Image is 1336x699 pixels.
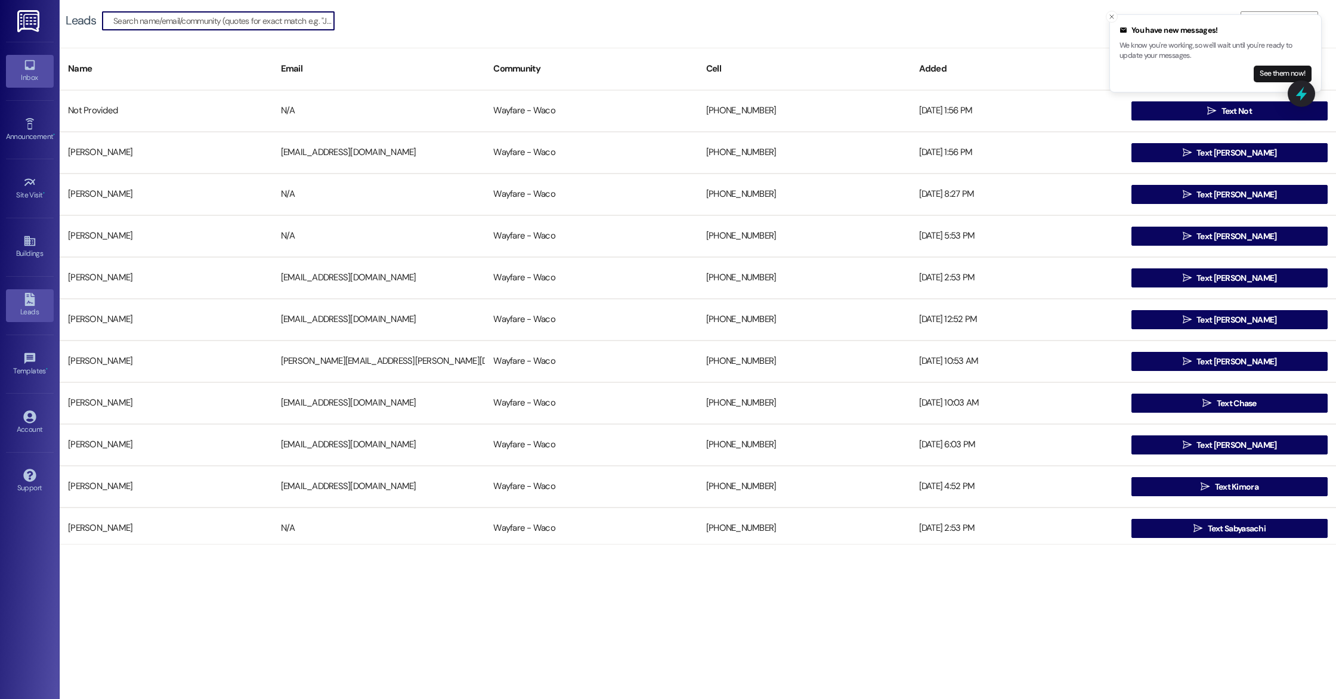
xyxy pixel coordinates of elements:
[53,131,55,139] span: •
[1131,477,1328,496] button: Text Kimora
[485,141,698,165] div: Wayfare - Waco
[911,308,1124,332] div: [DATE] 12:52 PM
[911,433,1124,457] div: [DATE] 6:03 PM
[60,224,273,248] div: [PERSON_NAME]
[698,308,911,332] div: [PHONE_NUMBER]
[1196,230,1276,243] span: Text [PERSON_NAME]
[60,266,273,290] div: [PERSON_NAME]
[1131,101,1328,120] button: Text Not
[1183,231,1192,241] i: 
[1106,11,1118,23] button: Close toast
[911,266,1124,290] div: [DATE] 2:53 PM
[46,365,48,373] span: •
[1183,440,1192,450] i: 
[1254,66,1312,82] button: See them now!
[17,10,42,32] img: ResiDesk Logo
[60,516,273,540] div: [PERSON_NAME]
[698,141,911,165] div: [PHONE_NUMBER]
[273,266,485,290] div: [EMAIL_ADDRESS][DOMAIN_NAME]
[1183,315,1192,324] i: 
[273,54,485,83] div: Email
[1183,190,1192,199] i: 
[698,54,911,83] div: Cell
[1183,357,1192,366] i: 
[1196,147,1276,159] span: Text [PERSON_NAME]
[911,141,1124,165] div: [DATE] 1:56 PM
[911,183,1124,206] div: [DATE] 8:27 PM
[1131,435,1328,454] button: Text [PERSON_NAME]
[60,99,273,123] div: Not Provided
[273,516,485,540] div: N/A
[1207,106,1216,116] i: 
[1183,273,1192,283] i: 
[6,289,54,321] a: Leads
[485,516,698,540] div: Wayfare - Waco
[911,516,1124,540] div: [DATE] 2:53 PM
[698,391,911,415] div: [PHONE_NUMBER]
[273,99,485,123] div: N/A
[60,54,273,83] div: Name
[698,516,911,540] div: [PHONE_NUMBER]
[60,433,273,457] div: [PERSON_NAME]
[485,308,698,332] div: Wayfare - Waco
[60,349,273,373] div: [PERSON_NAME]
[485,391,698,415] div: Wayfare - Waco
[698,433,911,457] div: [PHONE_NUMBER]
[485,224,698,248] div: Wayfare - Waco
[1131,227,1328,246] button: Text [PERSON_NAME]
[1193,524,1202,533] i: 
[6,172,54,205] a: Site Visit •
[485,99,698,123] div: Wayfare - Waco
[66,14,96,27] div: Leads
[60,308,273,332] div: [PERSON_NAME]
[6,231,54,263] a: Buildings
[1131,394,1328,413] button: Text Chase
[1196,355,1276,368] span: Text [PERSON_NAME]
[6,465,54,497] a: Support
[1208,522,1266,535] span: Text Sabyasachi
[60,391,273,415] div: [PERSON_NAME]
[1119,41,1312,61] p: We know you're working, so we'll wait until you're ready to update your messages.
[1183,148,1192,157] i: 
[1196,314,1276,326] span: Text [PERSON_NAME]
[1201,482,1210,491] i: 
[1196,439,1276,451] span: Text [PERSON_NAME]
[6,348,54,381] a: Templates •
[273,308,485,332] div: [EMAIL_ADDRESS][DOMAIN_NAME]
[698,266,911,290] div: [PHONE_NUMBER]
[911,349,1124,373] div: [DATE] 10:53 AM
[273,433,485,457] div: [EMAIL_ADDRESS][DOMAIN_NAME]
[911,391,1124,415] div: [DATE] 10:03 AM
[485,349,698,373] div: Wayfare - Waco
[698,183,911,206] div: [PHONE_NUMBER]
[273,475,485,499] div: [EMAIL_ADDRESS][DOMAIN_NAME]
[1131,185,1328,204] button: Text [PERSON_NAME]
[485,433,698,457] div: Wayfare - Waco
[113,13,334,29] input: Search name/email/community (quotes for exact match e.g. "John Smith")
[1215,481,1258,493] span: Text Kimora
[1202,398,1211,408] i: 
[911,54,1124,83] div: Added
[273,183,485,206] div: N/A
[485,475,698,499] div: Wayfare - Waco
[273,349,485,373] div: [PERSON_NAME][EMAIL_ADDRESS][PERSON_NAME][DOMAIN_NAME]
[698,475,911,499] div: [PHONE_NUMBER]
[1196,272,1276,284] span: Text [PERSON_NAME]
[911,224,1124,248] div: [DATE] 5:53 PM
[6,407,54,439] a: Account
[1131,268,1328,287] button: Text [PERSON_NAME]
[1217,397,1257,410] span: Text Chase
[1131,143,1328,162] button: Text [PERSON_NAME]
[485,54,698,83] div: Community
[1119,24,1312,36] div: You have new messages!
[911,99,1124,123] div: [DATE] 1:56 PM
[273,224,485,248] div: N/A
[485,266,698,290] div: Wayfare - Waco
[6,55,54,87] a: Inbox
[273,391,485,415] div: [EMAIL_ADDRESS][DOMAIN_NAME]
[60,183,273,206] div: [PERSON_NAME]
[485,183,698,206] div: Wayfare - Waco
[1131,519,1328,538] button: Text Sabyasachi
[43,189,45,197] span: •
[698,349,911,373] div: [PHONE_NUMBER]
